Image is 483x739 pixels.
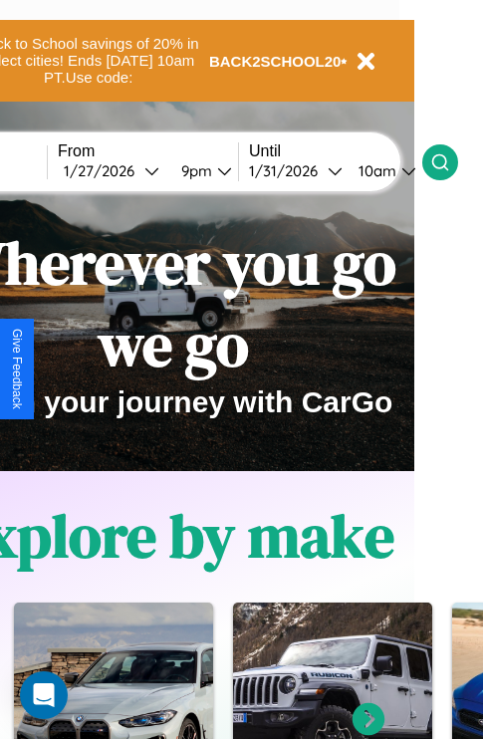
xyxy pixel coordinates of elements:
label: Until [249,142,422,160]
div: Give Feedback [10,329,24,409]
button: 9pm [165,160,238,181]
button: 1/27/2026 [58,160,165,181]
div: 10am [349,161,401,180]
div: 1 / 31 / 2026 [249,161,328,180]
div: 9pm [171,161,217,180]
b: BACK2SCHOOL20 [209,53,342,70]
button: 10am [343,160,422,181]
div: Open Intercom Messenger [20,671,68,719]
label: From [58,142,238,160]
div: 1 / 27 / 2026 [64,161,144,180]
